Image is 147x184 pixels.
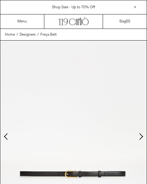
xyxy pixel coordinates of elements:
[40,32,57,37] a: Freya Belt
[52,5,95,10] a: Shop Sale - Up to 70% Off
[127,19,130,24] span: )
[5,32,15,37] a: Home
[127,19,129,24] span: 0
[20,32,36,37] a: Designers
[138,134,144,140] button: Next slide
[17,32,18,37] span: /
[17,19,27,24] a: Menu
[119,19,130,24] a: Bag()
[3,134,9,140] button: Previous slide
[37,32,39,37] span: /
